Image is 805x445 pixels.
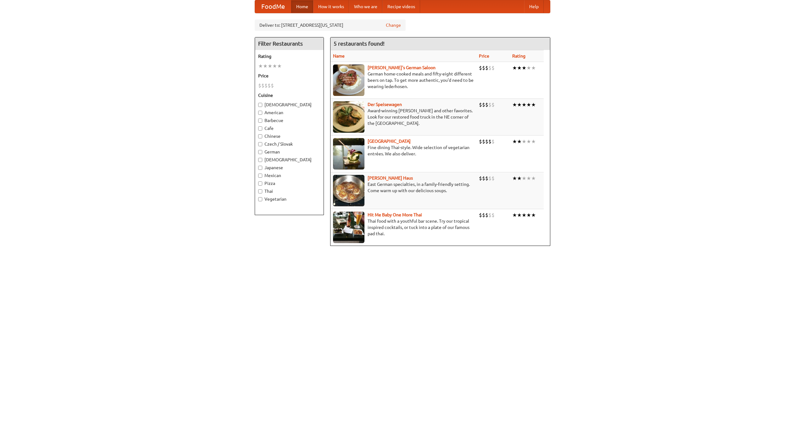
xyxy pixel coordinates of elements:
li: ★ [522,212,526,219]
input: American [258,111,262,115]
a: [GEOGRAPHIC_DATA] [368,139,411,144]
ng-pluralize: 5 restaurants found! [334,41,385,47]
li: ★ [526,175,531,182]
li: $ [482,64,485,71]
li: $ [488,212,491,219]
label: Thai [258,188,320,194]
label: Czech / Slovak [258,141,320,147]
li: ★ [526,138,531,145]
li: ★ [517,175,522,182]
input: [DEMOGRAPHIC_DATA] [258,158,262,162]
li: ★ [268,63,272,70]
a: [PERSON_NAME] Haus [368,175,413,181]
p: German home-cooked meals and fifty-eight different beers on tap. To get more authentic, you'd nee... [333,71,474,90]
li: ★ [522,175,526,182]
label: Mexican [258,172,320,179]
li: $ [491,138,495,145]
a: Der Speisewagen [368,102,402,107]
input: Barbecue [258,119,262,123]
li: $ [482,101,485,108]
li: $ [485,64,488,71]
li: $ [488,175,491,182]
label: Vegetarian [258,196,320,202]
li: $ [479,212,482,219]
li: ★ [531,212,536,219]
li: $ [268,82,271,89]
li: $ [271,82,274,89]
li: ★ [517,138,522,145]
a: Recipe videos [382,0,420,13]
input: Mexican [258,174,262,178]
label: Chinese [258,133,320,139]
li: $ [482,138,485,145]
a: Help [524,0,544,13]
li: ★ [522,64,526,71]
input: Japanese [258,166,262,170]
label: [DEMOGRAPHIC_DATA] [258,157,320,163]
label: Japanese [258,164,320,171]
li: ★ [522,138,526,145]
a: Home [291,0,313,13]
li: ★ [512,212,517,219]
input: [DEMOGRAPHIC_DATA] [258,103,262,107]
li: ★ [512,64,517,71]
img: babythai.jpg [333,212,364,243]
input: Thai [258,189,262,193]
label: Barbecue [258,117,320,124]
li: $ [264,82,268,89]
li: ★ [512,175,517,182]
li: ★ [526,64,531,71]
a: FoodMe [255,0,291,13]
li: $ [491,212,495,219]
b: Hit Me Baby One More Thai [368,212,422,217]
li: ★ [526,101,531,108]
label: [DEMOGRAPHIC_DATA] [258,102,320,108]
li: $ [479,138,482,145]
li: $ [482,212,485,219]
label: American [258,109,320,116]
li: $ [491,101,495,108]
input: Pizza [258,181,262,186]
li: $ [485,138,488,145]
li: ★ [531,101,536,108]
input: Cafe [258,126,262,131]
img: kohlhaus.jpg [333,175,364,206]
li: $ [479,64,482,71]
li: ★ [272,63,277,70]
li: $ [488,64,491,71]
p: East German specialties, in a family-friendly setting. Come warm up with our delicious soups. [333,181,474,194]
a: Rating [512,53,525,58]
li: $ [479,101,482,108]
h5: Price [258,73,320,79]
h4: Filter Restaurants [255,37,324,50]
li: ★ [258,63,263,70]
input: Czech / Slovak [258,142,262,146]
img: esthers.jpg [333,64,364,96]
label: Cafe [258,125,320,131]
label: German [258,149,320,155]
li: ★ [531,138,536,145]
a: Change [386,22,401,28]
input: Vegetarian [258,197,262,201]
li: ★ [531,175,536,182]
input: Chinese [258,134,262,138]
li: $ [491,175,495,182]
label: Pizza [258,180,320,186]
img: speisewagen.jpg [333,101,364,133]
li: $ [261,82,264,89]
a: [PERSON_NAME]'s German Saloon [368,65,436,70]
a: Name [333,53,345,58]
li: $ [485,175,488,182]
li: $ [488,101,491,108]
li: ★ [517,212,522,219]
h5: Rating [258,53,320,59]
h5: Cuisine [258,92,320,98]
li: ★ [277,63,282,70]
input: German [258,150,262,154]
li: ★ [526,212,531,219]
li: $ [479,175,482,182]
